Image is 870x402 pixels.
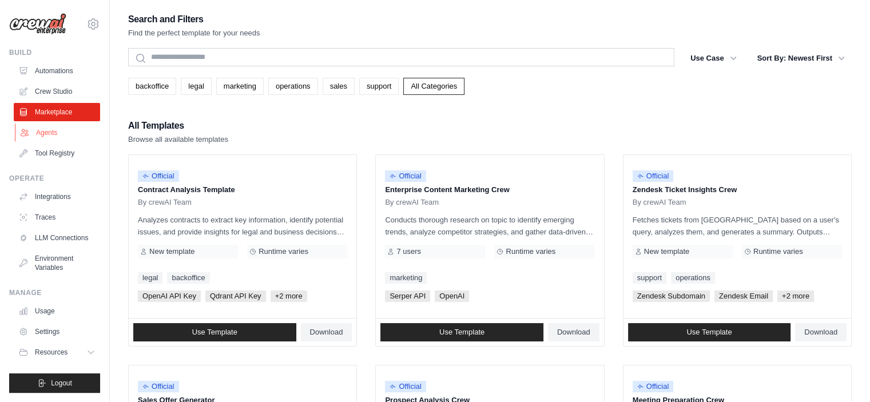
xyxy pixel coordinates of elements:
span: New template [644,247,689,256]
a: Download [795,323,847,341]
h2: All Templates [128,118,228,134]
p: Contract Analysis Template [138,184,347,196]
p: Enterprise Content Marketing Crew [385,184,594,196]
a: Tool Registry [14,144,100,162]
button: Sort By: Newest First [750,48,852,69]
a: Traces [14,208,100,226]
a: Settings [14,323,100,341]
span: Use Template [686,328,732,337]
p: Zendesk Ticket Insights Crew [633,184,842,196]
p: Browse all available templates [128,134,228,145]
span: Runtime varies [506,247,555,256]
p: Conducts thorough research on topic to identify emerging trends, analyze competitor strategies, a... [385,214,594,238]
a: All Categories [403,78,464,95]
button: Use Case [684,48,744,69]
a: legal [181,78,211,95]
span: Resources [35,348,67,357]
a: Download [301,323,352,341]
span: Zendesk Subdomain [633,290,710,302]
a: Marketplace [14,103,100,121]
p: Find the perfect template for your needs [128,27,260,39]
a: Crew Studio [14,82,100,101]
a: operations [671,272,715,284]
span: +2 more [271,290,307,302]
a: Automations [14,62,100,80]
span: Logout [51,379,72,388]
span: Official [138,170,179,182]
span: Serper API [385,290,430,302]
span: Runtime varies [753,247,803,256]
span: Use Template [439,328,484,337]
span: Download [557,328,590,337]
a: Download [548,323,599,341]
span: Zendesk Email [714,290,773,302]
a: Environment Variables [14,249,100,277]
div: Build [9,48,100,57]
span: Official [633,170,674,182]
span: Official [385,170,426,182]
p: Fetches tickets from [GEOGRAPHIC_DATA] based on a user's query, analyzes them, and generates a su... [633,214,842,238]
div: Operate [9,174,100,183]
span: OpenAI [435,290,469,302]
p: Analyzes contracts to extract key information, identify potential issues, and provide insights fo... [138,214,347,238]
span: Use Template [192,328,237,337]
a: backoffice [128,78,176,95]
a: Use Template [628,323,791,341]
div: Manage [9,288,100,297]
a: Usage [14,302,100,320]
h2: Search and Filters [128,11,260,27]
button: Logout [9,373,100,393]
span: Download [804,328,837,337]
span: Official [138,381,179,392]
span: New template [149,247,194,256]
span: Runtime varies [259,247,308,256]
a: Integrations [14,188,100,206]
span: +2 more [777,290,814,302]
span: Qdrant API Key [205,290,266,302]
a: legal [138,272,162,284]
img: Logo [9,13,66,35]
a: marketing [385,272,427,284]
a: sales [323,78,355,95]
a: operations [268,78,318,95]
span: By crewAI Team [138,198,192,207]
a: support [633,272,666,284]
span: Download [310,328,343,337]
a: Use Template [133,323,296,341]
a: Agents [15,124,101,142]
a: Use Template [380,323,543,341]
button: Resources [14,343,100,361]
span: By crewAI Team [633,198,686,207]
span: By crewAI Team [385,198,439,207]
span: Official [385,381,426,392]
a: backoffice [167,272,209,284]
a: marketing [216,78,264,95]
a: LLM Connections [14,229,100,247]
span: Official [633,381,674,392]
span: OpenAI API Key [138,290,201,302]
span: 7 users [396,247,421,256]
a: support [359,78,399,95]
